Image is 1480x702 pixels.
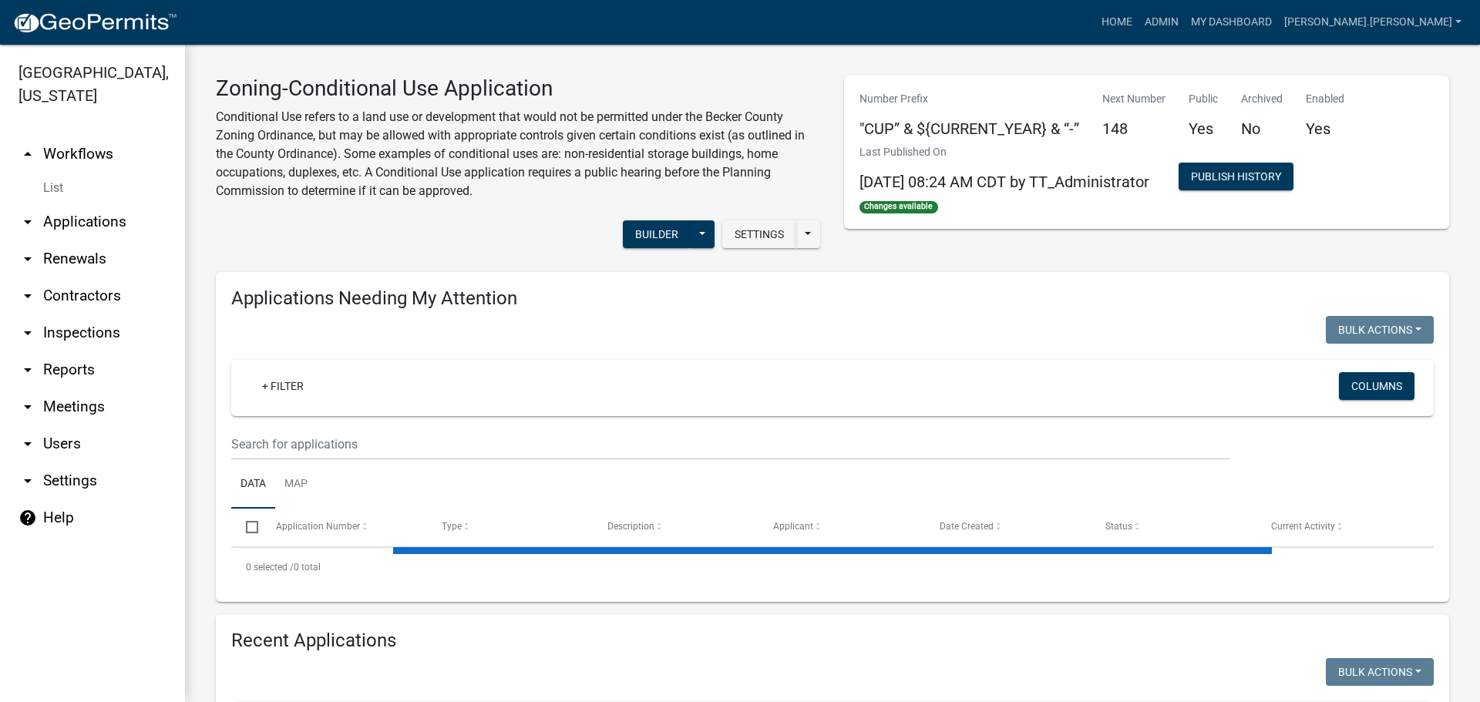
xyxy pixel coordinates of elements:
[1326,658,1434,686] button: Bulk Actions
[1306,119,1344,138] h5: Yes
[18,435,37,453] i: arrow_drop_down
[231,630,1434,652] h4: Recent Applications
[607,521,654,532] span: Description
[18,509,37,527] i: help
[1139,8,1185,37] a: Admin
[940,521,994,532] span: Date Created
[859,119,1079,138] h5: "CUP” & ${CURRENT_YEAR} & “-”
[216,108,821,200] p: Conditional Use refers to a land use or development that would not be permitted under the Becker ...
[1185,8,1278,37] a: My Dashboard
[231,548,1434,586] div: 0 total
[18,213,37,231] i: arrow_drop_down
[18,250,37,268] i: arrow_drop_down
[1095,8,1139,37] a: Home
[773,521,813,532] span: Applicant
[1278,8,1468,37] a: [PERSON_NAME].[PERSON_NAME]
[216,76,821,102] h3: Zoning-Conditional Use Application
[1091,509,1256,546] datatable-header-cell: Status
[18,361,37,379] i: arrow_drop_down
[18,145,37,163] i: arrow_drop_up
[758,509,924,546] datatable-header-cell: Applicant
[18,324,37,342] i: arrow_drop_down
[250,372,316,400] a: + Filter
[1306,91,1344,107] p: Enabled
[231,428,1229,460] input: Search for applications
[1241,91,1283,107] p: Archived
[859,91,1079,107] p: Number Prefix
[1102,119,1165,138] h5: 148
[427,509,593,546] datatable-header-cell: Type
[261,509,426,546] datatable-header-cell: Application Number
[246,562,294,573] span: 0 selected /
[1241,119,1283,138] h5: No
[859,201,938,213] span: Changes available
[18,287,37,305] i: arrow_drop_down
[593,509,758,546] datatable-header-cell: Description
[924,509,1090,546] datatable-header-cell: Date Created
[722,220,796,248] button: Settings
[1179,172,1293,184] wm-modal-confirm: Workflow Publish History
[1105,521,1132,532] span: Status
[859,173,1149,191] span: [DATE] 08:24 AM CDT by TT_Administrator
[442,521,462,532] span: Type
[1326,316,1434,344] button: Bulk Actions
[1256,509,1422,546] datatable-header-cell: Current Activity
[276,521,360,532] span: Application Number
[623,220,691,248] button: Builder
[1189,119,1218,138] h5: Yes
[18,472,37,490] i: arrow_drop_down
[231,287,1434,310] h4: Applications Needing My Attention
[231,509,261,546] datatable-header-cell: Select
[275,460,317,509] a: Map
[18,398,37,416] i: arrow_drop_down
[1179,163,1293,190] button: Publish History
[1102,91,1165,107] p: Next Number
[1339,372,1414,400] button: Columns
[1271,521,1335,532] span: Current Activity
[231,460,275,509] a: Data
[1189,91,1218,107] p: Public
[859,144,1149,160] p: Last Published On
